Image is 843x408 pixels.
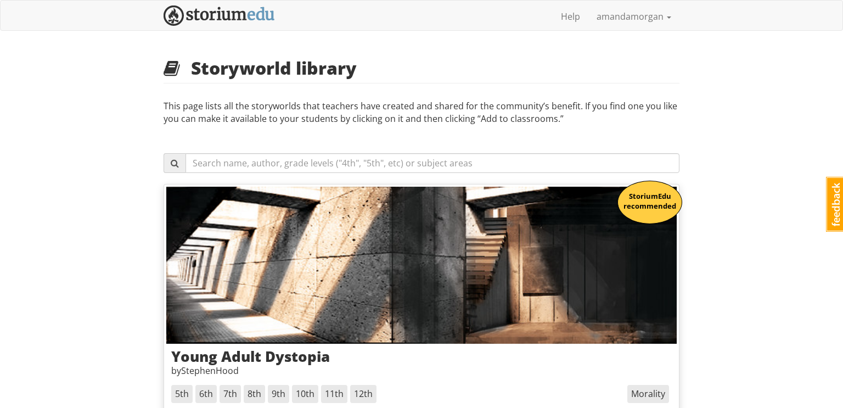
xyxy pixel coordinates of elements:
[171,365,672,377] p: by StephenHood
[164,58,679,77] h2: Storyworld library
[292,385,318,403] span: 10th
[171,385,193,403] span: 5th
[164,100,679,147] p: This page lists all the storyworlds that teachers have created and shared for the community’s ben...
[553,3,588,30] a: Help
[164,5,275,26] img: StoriumEDU
[350,385,376,403] span: 12th
[220,385,241,403] span: 7th
[195,385,217,403] span: 6th
[244,385,265,403] span: 8th
[166,187,677,344] img: A modern hallway, made from concrete and fashioned with strange angles.
[588,3,679,30] a: amandamorgan
[171,349,672,365] h3: Young Adult Dystopia
[617,181,682,224] div: StoriumEdu recommended
[186,153,679,173] input: Search name, author, grade levels ("4th", "5th", etc) or subject areas
[268,385,289,403] span: 9th
[627,385,669,403] span: Morality
[321,385,347,403] span: 11th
